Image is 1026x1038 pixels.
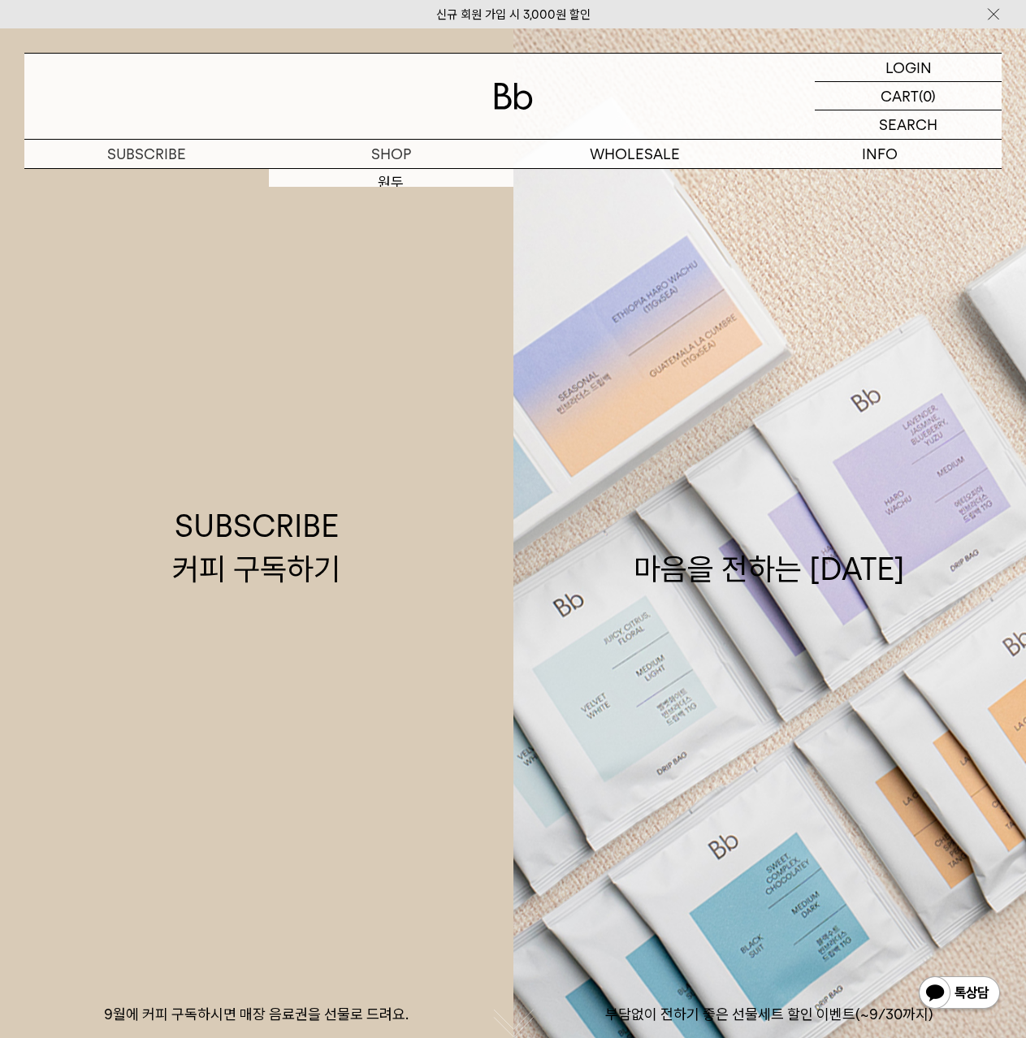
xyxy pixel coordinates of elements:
[24,140,269,168] a: SUBSCRIBE
[757,140,1002,168] p: INFO
[917,975,1002,1014] img: 카카오톡 채널 1:1 채팅 버튼
[815,82,1002,110] a: CART (0)
[919,82,936,110] p: (0)
[879,110,937,139] p: SEARCH
[881,82,919,110] p: CART
[494,83,533,110] img: 로고
[269,140,513,168] a: SHOP
[885,54,932,81] p: LOGIN
[815,54,1002,82] a: LOGIN
[634,504,905,590] div: 마음을 전하는 [DATE]
[513,140,758,168] p: WHOLESALE
[172,504,340,590] div: SUBSCRIBE 커피 구독하기
[436,7,591,22] a: 신규 회원 가입 시 3,000원 할인
[269,169,513,197] a: 원두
